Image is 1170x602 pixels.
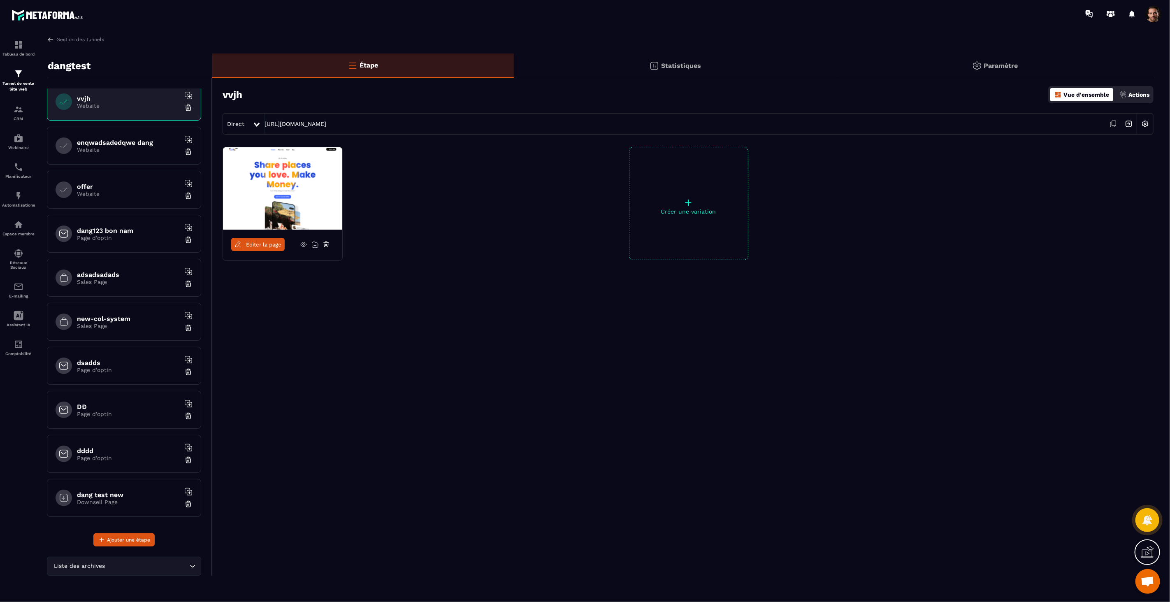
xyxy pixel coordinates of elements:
[2,185,35,214] a: automationsautomationsAutomatisations
[77,279,180,285] p: Sales Page
[629,197,748,208] p: +
[2,260,35,270] p: Réseaux Sociaux
[2,304,35,333] a: Assistant IA
[1135,569,1160,594] div: Mở cuộc trò chuyện
[77,139,180,146] h6: enqwadsadedqwe dang
[77,403,180,411] h6: DĐ
[2,203,35,207] p: Automatisations
[184,104,193,112] img: trash
[223,147,342,230] img: image
[14,220,23,230] img: automations
[1063,91,1109,98] p: Vue d'ensemble
[223,89,242,100] h3: vvjh
[246,242,281,248] span: Éditer la page
[48,58,91,74] p: dangtest
[12,7,86,23] img: logo
[2,127,35,156] a: automationsautomationsWebinaire
[77,455,180,461] p: Page d'optin
[629,208,748,215] p: Créer une variation
[649,61,659,71] img: stats.20deebd0.svg
[77,235,180,241] p: Page d'optin
[2,351,35,356] p: Comptabilité
[1128,91,1149,98] p: Actions
[77,146,180,153] p: Website
[1119,91,1127,98] img: actions.d6e523a2.png
[184,456,193,464] img: trash
[14,162,23,172] img: scheduler
[14,282,23,292] img: email
[77,367,180,373] p: Page d'optin
[2,276,35,304] a: emailemailE-mailing
[265,121,326,127] a: [URL][DOMAIN_NAME]
[184,280,193,288] img: trash
[2,294,35,298] p: E-mailing
[184,324,193,332] img: trash
[972,61,982,71] img: setting-gr.5f69749f.svg
[184,412,193,420] img: trash
[1137,116,1153,132] img: setting-w.858f3a88.svg
[77,227,180,235] h6: dang123 bon nam
[14,133,23,143] img: automations
[77,499,180,505] p: Downsell Page
[77,323,180,329] p: Sales Page
[107,562,188,571] input: Search for option
[661,62,701,70] p: Statistiques
[231,238,285,251] a: Éditer la page
[184,368,193,376] img: trash
[2,242,35,276] a: social-networksocial-networkRéseaux Sociaux
[2,116,35,121] p: CRM
[2,232,35,236] p: Espace membre
[77,447,180,455] h6: dddd
[2,323,35,327] p: Assistant IA
[47,36,54,43] img: arrow
[77,359,180,367] h6: dsadds
[2,81,35,92] p: Tunnel de vente Site web
[2,333,35,362] a: accountantaccountantComptabilité
[47,36,104,43] a: Gestion des tunnels
[14,40,23,50] img: formation
[2,156,35,185] a: schedulerschedulerPlanificateur
[77,315,180,323] h6: new-col-system
[14,105,23,114] img: formation
[2,63,35,98] a: formationformationTunnel de vente Site web
[360,61,378,69] p: Étape
[2,34,35,63] a: formationformationTableau de bord
[47,557,201,576] div: Search for option
[77,102,180,109] p: Website
[93,533,155,546] button: Ajouter une étape
[107,536,150,544] span: Ajouter une étape
[14,339,23,349] img: accountant
[1054,91,1062,98] img: dashboard-orange.40269519.svg
[77,95,180,102] h6: vvjh
[184,236,193,244] img: trash
[184,500,193,508] img: trash
[52,562,107,571] span: Liste des archives
[77,411,180,417] p: Page d'optin
[2,52,35,56] p: Tableau de bord
[77,491,180,499] h6: dang test new
[77,191,180,197] p: Website
[184,192,193,200] img: trash
[2,98,35,127] a: formationformationCRM
[14,249,23,258] img: social-network
[984,62,1018,70] p: Paramètre
[2,174,35,179] p: Planificateur
[77,271,180,279] h6: adsadsadads
[1121,116,1137,132] img: arrow-next.bcc2205e.svg
[348,60,357,70] img: bars-o.4a397970.svg
[14,191,23,201] img: automations
[14,69,23,79] img: formation
[184,148,193,156] img: trash
[227,121,244,127] span: Direct
[2,214,35,242] a: automationsautomationsEspace membre
[77,183,180,191] h6: offer
[2,145,35,150] p: Webinaire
